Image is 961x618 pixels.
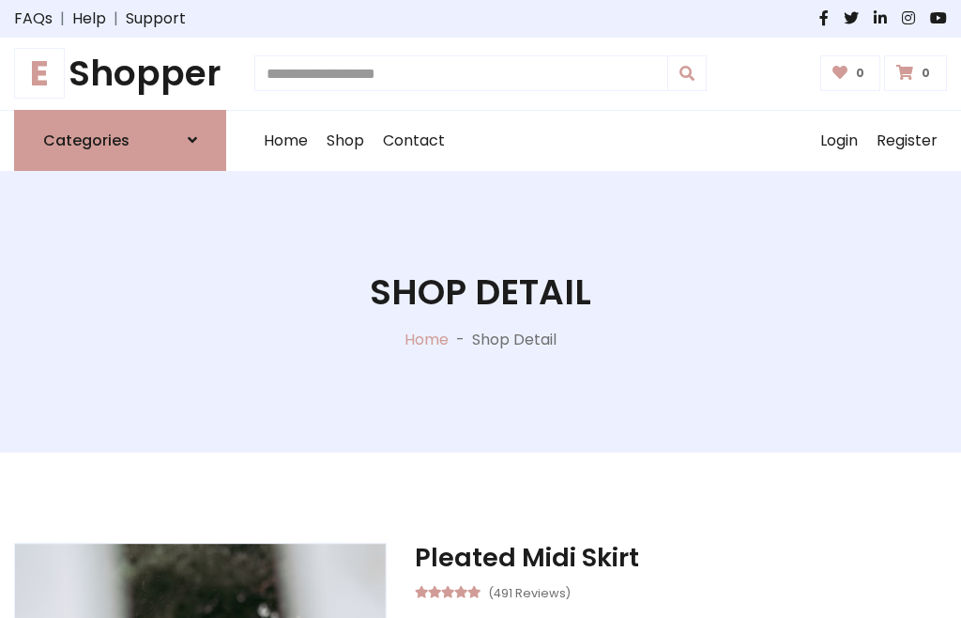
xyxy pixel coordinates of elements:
[53,8,72,30] span: |
[884,55,947,91] a: 0
[917,65,935,82] span: 0
[14,53,226,95] a: EShopper
[254,111,317,171] a: Home
[404,329,449,350] a: Home
[472,329,557,351] p: Shop Detail
[374,111,454,171] a: Contact
[820,55,881,91] a: 0
[43,131,130,149] h6: Categories
[370,271,591,314] h1: Shop Detail
[106,8,126,30] span: |
[867,111,947,171] a: Register
[14,110,226,171] a: Categories
[415,543,947,573] h3: Pleated Midi Skirt
[14,8,53,30] a: FAQs
[14,53,226,95] h1: Shopper
[14,48,65,99] span: E
[317,111,374,171] a: Shop
[811,111,867,171] a: Login
[488,580,571,603] small: (491 Reviews)
[72,8,106,30] a: Help
[449,329,472,351] p: -
[126,8,186,30] a: Support
[851,65,869,82] span: 0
